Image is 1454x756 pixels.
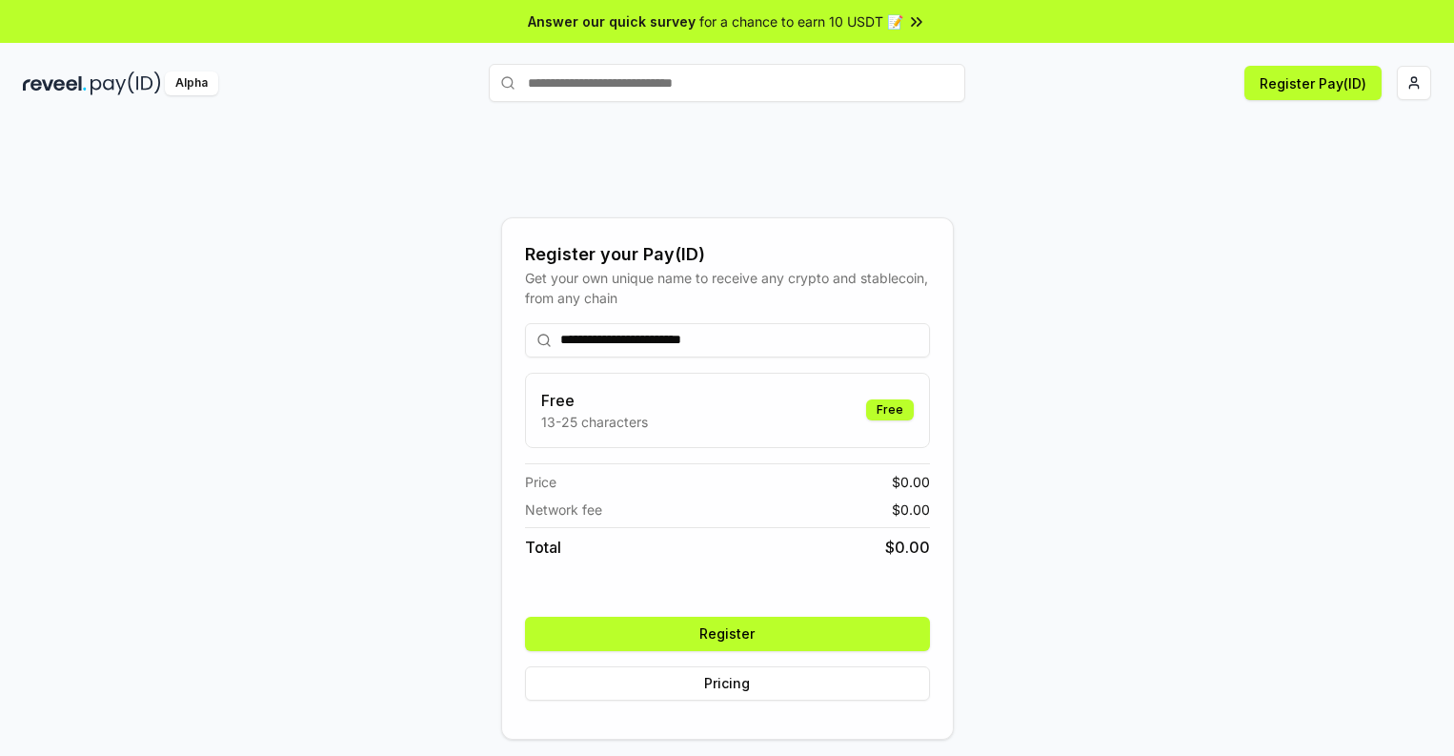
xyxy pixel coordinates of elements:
[699,11,903,31] span: for a chance to earn 10 USDT 📝
[885,536,930,559] span: $ 0.00
[525,268,930,308] div: Get your own unique name to receive any crypto and stablecoin, from any chain
[525,472,556,492] span: Price
[165,72,218,95] div: Alpha
[528,11,696,31] span: Answer our quick survey
[1244,66,1382,100] button: Register Pay(ID)
[23,72,87,95] img: reveel_dark
[892,500,930,520] span: $ 0.00
[541,412,648,432] p: 13-25 characters
[525,666,930,701] button: Pricing
[525,617,930,651] button: Register
[525,241,930,268] div: Register your Pay(ID)
[866,399,914,420] div: Free
[892,472,930,492] span: $ 0.00
[541,389,648,412] h3: Free
[91,72,161,95] img: pay_id
[525,536,561,559] span: Total
[525,500,602,520] span: Network fee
